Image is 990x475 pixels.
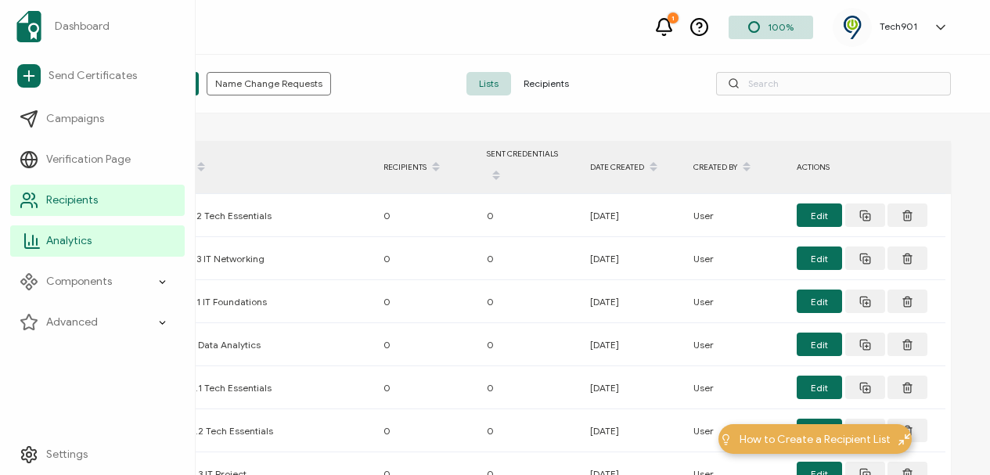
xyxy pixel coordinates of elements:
a: Analytics [10,225,185,257]
div: [DATE] [582,336,686,354]
div: CREATED BY [686,154,789,181]
div: RECIPIENTS [376,154,479,181]
button: Name Change Requests [207,72,331,95]
div: 20250825.2 Tech Essentials [141,422,376,440]
span: Advanced [46,315,98,330]
button: Edit [797,203,842,227]
div: 0 [479,379,582,397]
div: [DATE] [582,250,686,268]
div: 1 [668,13,679,23]
div: 20250527.3 IT Networking [141,250,376,268]
div: User [686,293,789,311]
button: Edit [797,376,842,399]
span: Name Change Requests [215,79,322,88]
a: Recipients [10,185,185,216]
div: 20250528 Data Analytics [141,336,376,354]
div: 0 [376,293,479,311]
div: User [686,250,789,268]
a: Campaigns [10,103,185,135]
span: Verification Page [46,152,131,167]
div: 0 [376,336,479,354]
div: User [686,207,789,225]
span: Components [46,274,112,290]
div: 0 [479,250,582,268]
div: 20250527.2 Tech Essentials [141,207,376,225]
a: Dashboard [10,5,185,49]
span: How to Create a Recipient List [740,431,891,448]
div: 20250825.1 Tech Essentials [141,379,376,397]
button: Edit [797,290,842,313]
div: [DATE] [582,379,686,397]
a: Settings [10,439,185,470]
div: 0 [376,379,479,397]
h5: Tech901 [880,21,917,32]
iframe: Chat Widget [912,400,990,475]
span: Dashboard [55,19,110,34]
span: Analytics [46,233,92,249]
div: 0 [479,422,582,440]
div: 0 [479,293,582,311]
button: Edit [797,333,842,356]
a: Verification Page [10,144,185,175]
img: f3b1c3aa-897d-46e8-9d57-76b776e496e4.png [841,16,864,39]
input: Search [716,72,951,95]
span: Send Certificates [49,68,137,84]
a: Send Certificates [10,58,185,94]
div: [DATE] [582,207,686,225]
span: Recipients [46,193,98,208]
span: Settings [46,447,88,462]
div: [DATE] [582,293,686,311]
span: Campaigns [46,111,104,127]
div: DATE CREATED [582,154,686,181]
span: Lists [466,72,511,95]
div: User [686,379,789,397]
div: 0 [376,422,479,440]
div: 0 [376,250,479,268]
div: 0 [479,207,582,225]
span: Recipients [511,72,581,95]
div: User [686,422,789,440]
div: FULL NAME [141,154,376,181]
div: User [686,336,789,354]
div: 0 [376,207,479,225]
button: Edit [797,246,842,270]
div: [DATE] [582,422,686,440]
img: minimize-icon.svg [898,434,910,445]
button: Edit [797,419,842,442]
div: 0 [479,336,582,354]
img: sertifier-logomark-colored.svg [16,11,41,42]
div: 20250527.1 IT Foundations [141,293,376,311]
div: ACTIONS [789,158,945,176]
span: 100% [768,21,794,33]
div: SENT CREDENTIALS [479,145,582,189]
